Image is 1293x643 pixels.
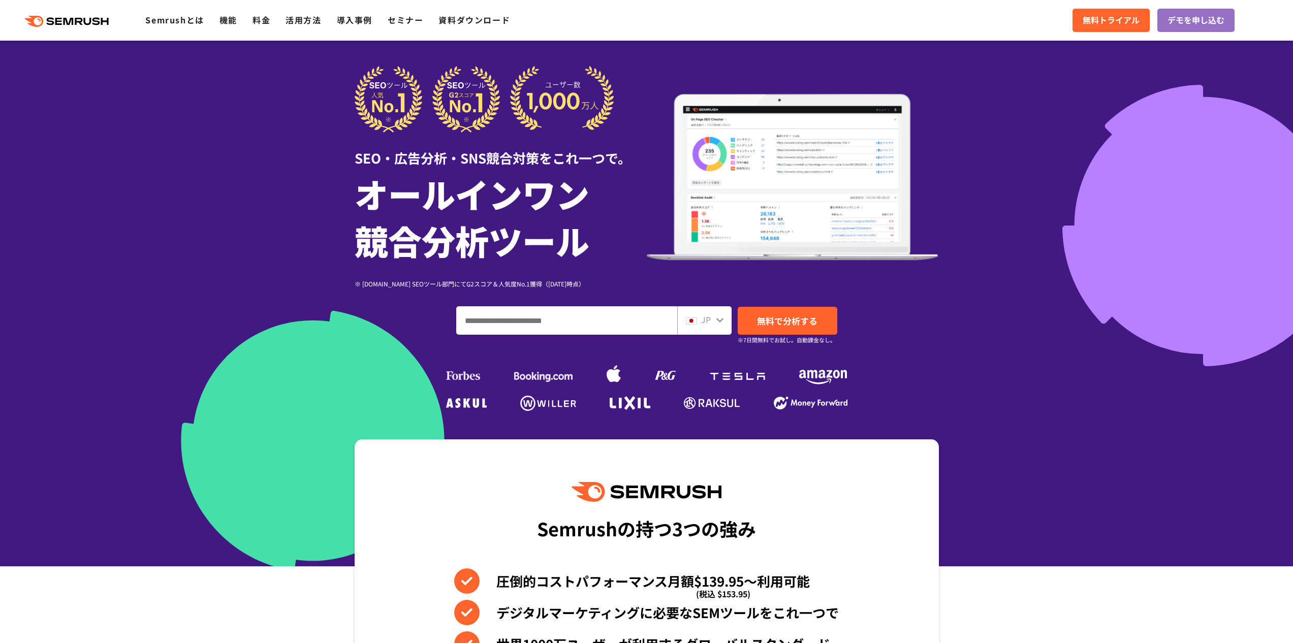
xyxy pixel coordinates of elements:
[1157,9,1235,32] a: デモを申し込む
[388,14,423,26] a: セミナー
[1083,14,1140,27] span: 無料トライアル
[253,14,270,26] a: 料金
[1073,9,1150,32] a: 無料トライアル
[701,313,711,326] span: JP
[438,14,510,26] a: 資料ダウンロード
[454,568,839,594] li: 圧倒的コストパフォーマンス月額$139.95〜利用可能
[219,14,237,26] a: 機能
[537,509,756,547] div: Semrushの持つ3つの強み
[1168,14,1224,27] span: デモを申し込む
[145,14,204,26] a: Semrushとは
[355,279,647,288] div: ※ [DOMAIN_NAME] SEOツール部門にてG2スコア＆人気度No.1獲得（[DATE]時点）
[738,307,837,335] a: 無料で分析する
[738,335,836,345] small: ※7日間無料でお試し。自動課金なし。
[454,600,839,625] li: デジタルマーケティングに必要なSEMツールをこれ一つで
[572,482,721,502] img: Semrush
[696,581,750,606] span: (税込 $153.95)
[355,170,647,264] h1: オールインワン 競合分析ツール
[457,307,677,334] input: ドメイン、キーワードまたはURLを入力してください
[757,314,817,327] span: 無料で分析する
[337,14,372,26] a: 導入事例
[286,14,321,26] a: 活用方法
[355,133,647,168] div: SEO・広告分析・SNS競合対策をこれ一つで。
